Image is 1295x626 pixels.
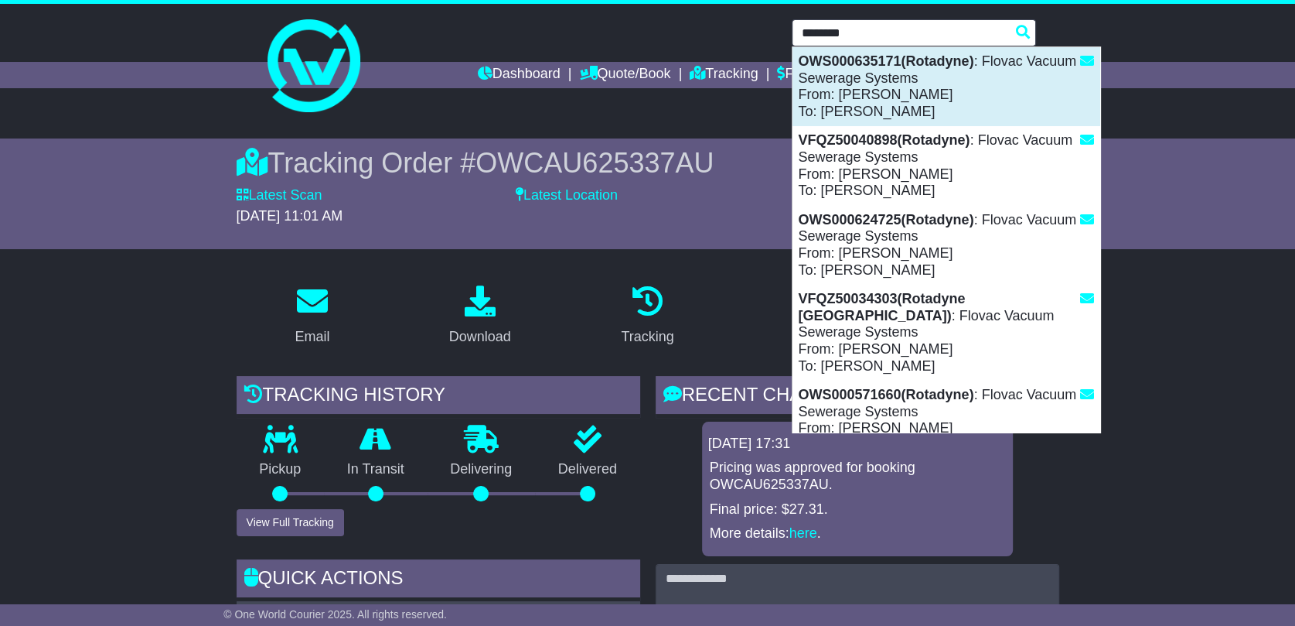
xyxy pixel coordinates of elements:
[690,62,758,88] a: Tracking
[428,461,536,478] p: Delivering
[478,62,561,88] a: Dashboard
[784,280,847,353] a: Pricing
[237,208,343,224] span: [DATE] 11:01 AM
[708,436,1007,453] div: [DATE] 17:31
[799,387,974,402] strong: OWS000571660(Rotadyne)
[324,461,428,478] p: In Transit
[449,327,511,347] div: Download
[237,187,322,204] label: Latest Scan
[439,280,521,353] a: Download
[792,381,1100,460] div: : Flovac Vacuum Sewerage Systems From: [PERSON_NAME] To: [PERSON_NAME]
[611,280,683,353] a: Tracking
[237,509,344,536] button: View Full Tracking
[295,327,329,347] div: Email
[656,376,1059,418] div: RECENT CHAT
[792,285,1100,381] div: : Flovac Vacuum Sewerage Systems From: [PERSON_NAME] To: [PERSON_NAME]
[710,501,1005,518] p: Final price: $27.31.
[710,460,1005,493] p: Pricing was approved for booking OWCAU625337AU.
[285,280,339,353] a: Email
[237,461,325,478] p: Pickup
[792,206,1100,285] div: : Flovac Vacuum Sewerage Systems From: [PERSON_NAME] To: [PERSON_NAME]
[789,525,817,541] a: here
[777,62,847,88] a: Financials
[475,147,714,179] span: OWCAU625337AU
[799,53,974,69] strong: OWS000635171(Rotadyne)
[579,62,670,88] a: Quote/Book
[237,559,640,601] div: Quick Actions
[799,291,966,323] strong: VFQZ50034303(Rotadyne [GEOGRAPHIC_DATA])
[237,146,1059,180] div: Tracking Order #
[237,376,640,418] div: Tracking history
[223,608,447,621] span: © One World Courier 2025. All rights reserved.
[621,327,673,347] div: Tracking
[799,132,970,148] strong: VFQZ50040898(Rotadyne)
[516,187,618,204] label: Latest Location
[792,47,1100,126] div: : Flovac Vacuum Sewerage Systems From: [PERSON_NAME] To: [PERSON_NAME]
[799,212,974,227] strong: OWS000624725(Rotadyne)
[792,126,1100,205] div: : Flovac Vacuum Sewerage Systems From: [PERSON_NAME] To: [PERSON_NAME]
[535,461,640,478] p: Delivered
[710,525,1005,542] p: More details: .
